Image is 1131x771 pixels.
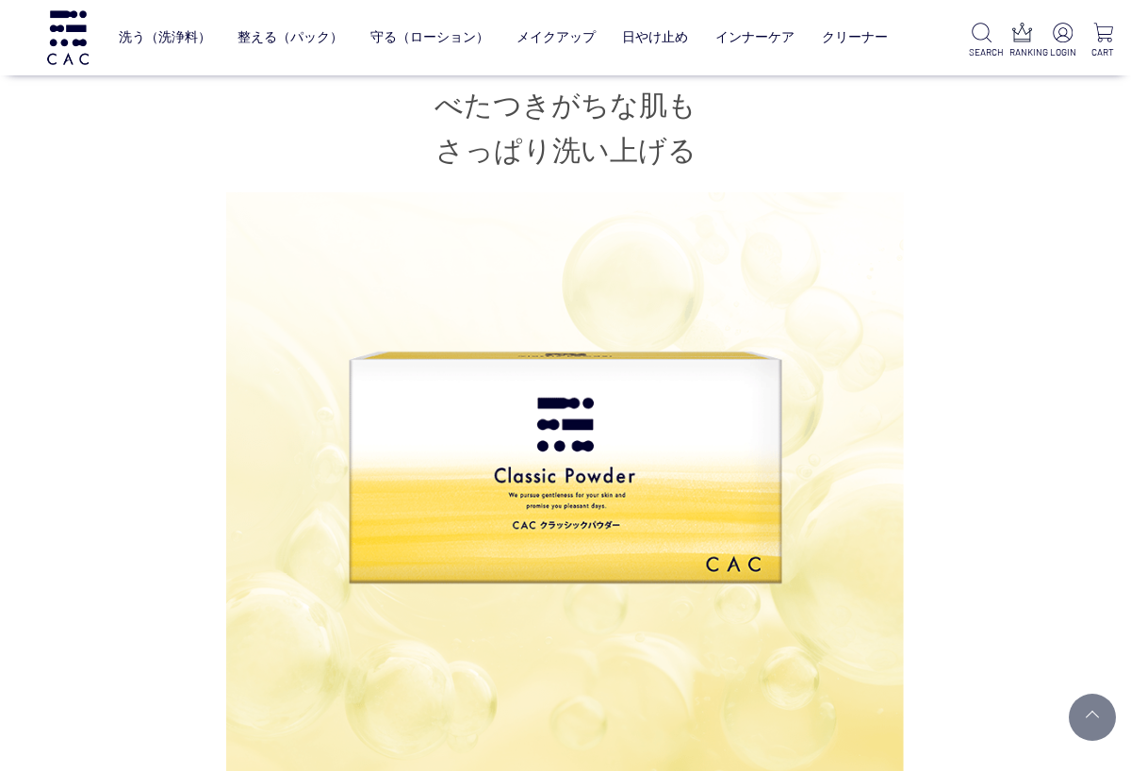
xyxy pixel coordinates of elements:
a: 整える（パック） [238,15,343,59]
a: インナーケア [715,15,795,59]
a: RANKING [1009,23,1035,59]
a: 洗う（洗浄料） [119,15,211,59]
p: SEARCH [969,45,994,59]
p: CART [1090,45,1116,59]
a: SEARCH [969,23,994,59]
a: 守る（ローション） [370,15,489,59]
p: LOGIN [1050,45,1075,59]
a: クリーナー [822,15,888,59]
img: logo [44,10,91,64]
a: LOGIN [1050,23,1075,59]
img: クラシックパウダー画像 [345,192,786,633]
p: RANKING [1009,45,1035,59]
a: 日やけ止め [622,15,688,59]
h2: べたつきがちな肌も さっぱり洗い上げる [94,83,1037,173]
a: CART [1090,23,1116,59]
a: メイクアップ [516,15,596,59]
